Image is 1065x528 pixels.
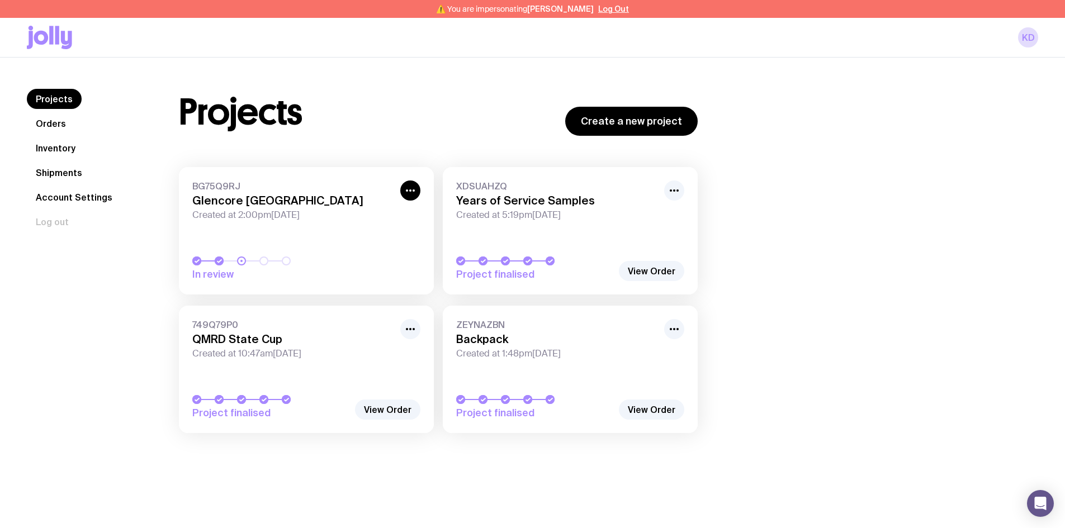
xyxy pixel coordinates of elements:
[619,261,684,281] a: View Order
[443,167,698,294] a: XDSUAHZQYears of Service SamplesCreated at 5:19pm[DATE]Project finalised
[192,194,394,207] h3: Glencore [GEOGRAPHIC_DATA]
[27,113,75,134] a: Orders
[598,4,629,13] button: Log Out
[179,94,302,130] h1: Projects
[1027,490,1054,517] div: Open Intercom Messenger
[527,4,594,13] span: [PERSON_NAME]
[565,107,698,136] a: Create a new project
[27,187,121,207] a: Account Settings
[456,406,613,420] span: Project finalised
[456,194,657,207] h3: Years of Service Samples
[192,268,349,281] span: In review
[27,89,82,109] a: Projects
[456,180,657,192] span: XDSUAHZQ
[456,332,657,346] h3: Backpack
[436,4,594,13] span: ⚠️ You are impersonating
[192,406,349,420] span: Project finalised
[192,180,394,192] span: BG75Q9RJ
[1018,27,1038,47] a: KD
[443,306,698,433] a: ZEYNAZBNBackpackCreated at 1:48pm[DATE]Project finalised
[27,138,84,158] a: Inventory
[27,163,91,183] a: Shipments
[179,167,434,294] a: BG75Q9RJGlencore [GEOGRAPHIC_DATA]Created at 2:00pm[DATE]In review
[355,399,420,420] a: View Order
[456,268,613,281] span: Project finalised
[192,348,394,359] span: Created at 10:47am[DATE]
[619,399,684,420] a: View Order
[179,306,434,433] a: 749Q79P0QMRD State CupCreated at 10:47am[DATE]Project finalised
[456,319,657,330] span: ZEYNAZBN
[456,210,657,221] span: Created at 5:19pm[DATE]
[192,319,394,330] span: 749Q79P0
[27,212,78,232] button: Log out
[456,348,657,359] span: Created at 1:48pm[DATE]
[192,332,394,346] h3: QMRD State Cup
[192,210,394,221] span: Created at 2:00pm[DATE]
